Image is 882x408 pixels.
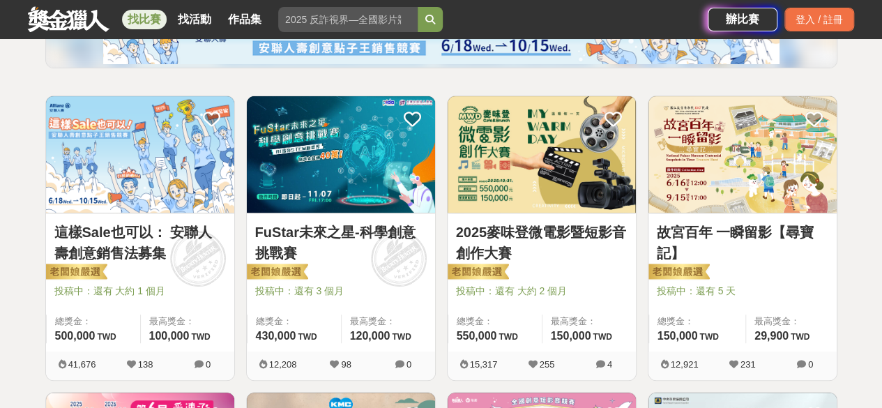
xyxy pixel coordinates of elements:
span: 430,000 [256,330,296,342]
span: 總獎金： [657,315,737,328]
a: 這樣Sale也可以： 安聯人壽創意銷售法募集 [54,222,226,264]
span: 120,000 [350,330,390,342]
a: 故宮百年 一瞬留影【尋寶記】 [657,222,828,264]
span: 4 [607,359,612,370]
span: TWD [499,332,517,342]
span: 29,900 [754,330,789,342]
span: TWD [298,332,317,342]
span: TWD [593,332,611,342]
img: 老闆娘嚴選 [646,263,710,282]
a: 找比賽 [122,10,167,29]
div: 登入 / 註冊 [784,8,854,31]
span: 總獎金： [457,315,533,328]
span: 138 [138,359,153,370]
span: 投稿中：還有 大約 2 個月 [456,284,628,299]
span: TWD [392,332,411,342]
span: 總獎金： [55,315,132,328]
span: 98 [341,359,351,370]
img: 老闆娘嚴選 [445,263,509,282]
span: 0 [206,359,211,370]
a: 作品集 [222,10,267,29]
span: TWD [699,332,718,342]
span: 0 [808,359,813,370]
span: TWD [191,332,210,342]
span: 550,000 [457,330,497,342]
span: 150,000 [551,330,591,342]
span: 投稿中：還有 3 個月 [255,284,427,299]
input: 2025 反詐視界—全國影片競賽 [278,7,418,32]
a: 辦比賽 [708,8,777,31]
span: 最高獎金： [149,315,226,328]
img: 老闆娘嚴選 [244,263,308,282]
a: FuStar未來之星-科學創意挑戰賽 [255,222,427,264]
span: 150,000 [657,330,698,342]
a: 找活動 [172,10,217,29]
span: 投稿中：還有 5 天 [657,284,828,299]
span: 總獎金： [256,315,333,328]
img: Cover Image [648,96,837,213]
span: 0 [406,359,411,370]
span: 最高獎金： [551,315,628,328]
span: 255 [540,359,555,370]
img: Cover Image [247,96,435,213]
span: 500,000 [55,330,96,342]
img: 老闆娘嚴選 [43,263,107,282]
span: 12,208 [269,359,297,370]
span: 最高獎金： [754,315,828,328]
span: 12,921 [671,359,699,370]
span: 最高獎金： [350,315,427,328]
span: TWD [97,332,116,342]
span: 15,317 [470,359,498,370]
a: 2025麥味登微電影暨短影音創作大賽 [456,222,628,264]
span: TWD [791,332,809,342]
span: 231 [740,359,756,370]
img: Cover Image [448,96,636,213]
span: 41,676 [68,359,96,370]
span: 投稿中：還有 大約 1 個月 [54,284,226,299]
img: Cover Image [46,96,234,213]
span: 100,000 [149,330,190,342]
